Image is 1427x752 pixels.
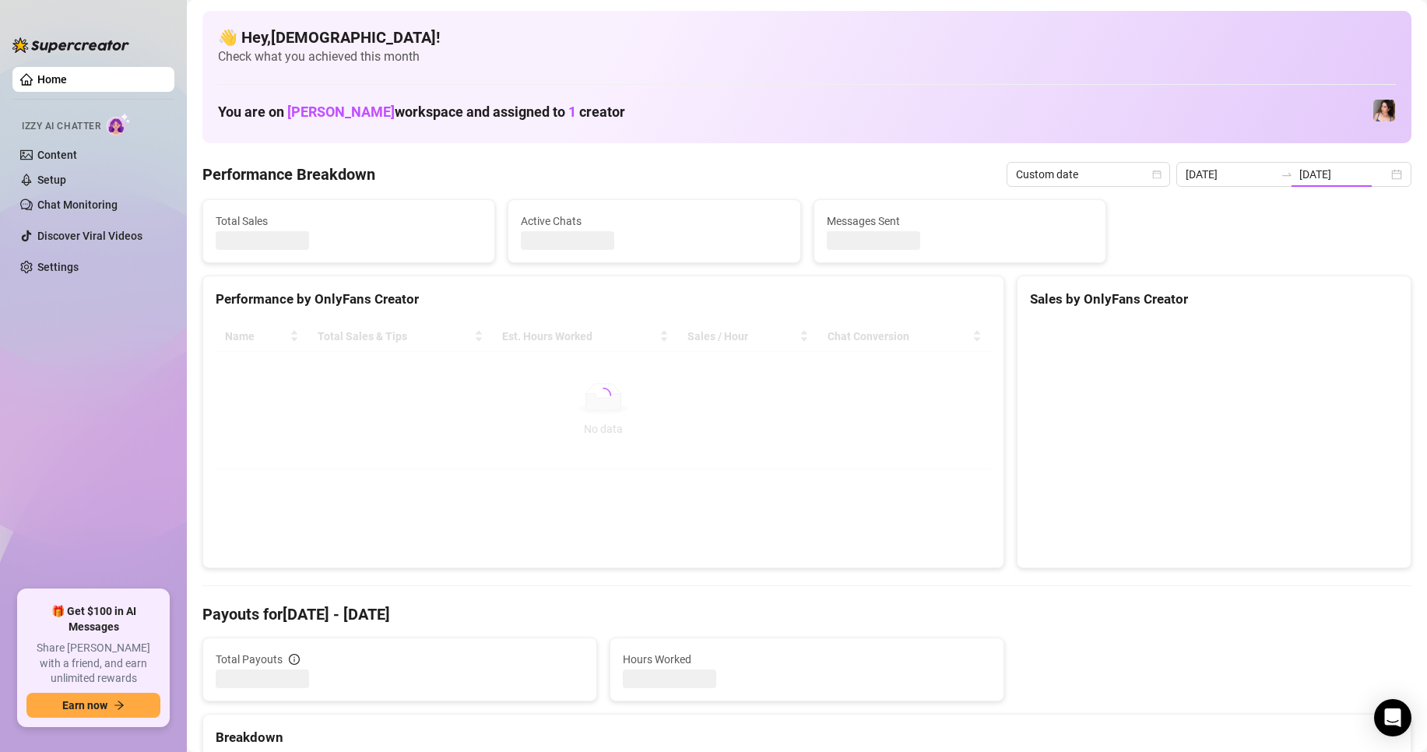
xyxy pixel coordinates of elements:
[37,261,79,273] a: Settings
[62,699,107,712] span: Earn now
[37,174,66,186] a: Setup
[593,385,613,405] span: loading
[218,104,625,121] h1: You are on workspace and assigned to creator
[1152,170,1162,179] span: calendar
[521,213,787,230] span: Active Chats
[289,654,300,665] span: info-circle
[1281,168,1293,181] span: swap-right
[37,230,142,242] a: Discover Viral Videos
[216,727,1398,748] div: Breakdown
[1374,699,1411,736] div: Open Intercom Messenger
[568,104,576,120] span: 1
[1186,166,1274,183] input: Start date
[26,604,160,634] span: 🎁 Get $100 in AI Messages
[216,651,283,668] span: Total Payouts
[202,163,375,185] h4: Performance Breakdown
[1281,168,1293,181] span: to
[202,603,1411,625] h4: Payouts for [DATE] - [DATE]
[37,199,118,211] a: Chat Monitoring
[1299,166,1388,183] input: End date
[287,104,395,120] span: [PERSON_NAME]
[1030,289,1398,310] div: Sales by OnlyFans Creator
[1016,163,1161,186] span: Custom date
[26,693,160,718] button: Earn nowarrow-right
[623,651,991,668] span: Hours Worked
[107,113,131,135] img: AI Chatter
[1373,100,1395,121] img: Lauren
[218,48,1396,65] span: Check what you achieved this month
[827,213,1093,230] span: Messages Sent
[216,289,991,310] div: Performance by OnlyFans Creator
[216,213,482,230] span: Total Sales
[114,700,125,711] span: arrow-right
[37,149,77,161] a: Content
[22,119,100,134] span: Izzy AI Chatter
[12,37,129,53] img: logo-BBDzfeDw.svg
[218,26,1396,48] h4: 👋 Hey, [DEMOGRAPHIC_DATA] !
[37,73,67,86] a: Home
[26,641,160,687] span: Share [PERSON_NAME] with a friend, and earn unlimited rewards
